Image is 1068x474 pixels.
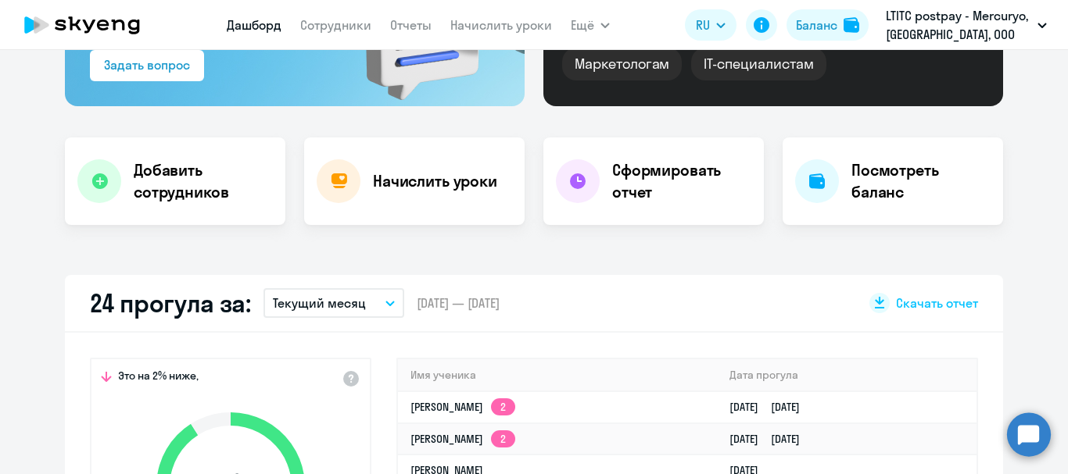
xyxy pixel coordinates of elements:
button: Ещё [571,9,610,41]
a: [PERSON_NAME]2 [410,432,515,446]
p: LTITC postpay - Mercuryo, [GEOGRAPHIC_DATA], ООО [886,6,1031,44]
button: LTITC postpay - Mercuryo, [GEOGRAPHIC_DATA], ООО [878,6,1055,44]
h4: Сформировать отчет [612,159,751,203]
a: Отчеты [390,17,432,33]
button: Текущий месяц [263,288,404,318]
h4: Посмотреть баланс [851,159,991,203]
a: Дашборд [227,17,281,33]
span: Ещё [571,16,594,34]
div: IT-специалистам [691,48,826,80]
span: RU [696,16,710,34]
a: [DATE][DATE] [729,400,812,414]
a: [PERSON_NAME]2 [410,400,515,414]
h2: 24 прогула за: [90,287,251,319]
button: Балансbalance [787,9,869,41]
span: [DATE] — [DATE] [417,294,500,312]
a: Сотрудники [300,17,371,33]
div: Задать вопрос [104,55,190,74]
a: Начислить уроки [450,17,552,33]
img: balance [844,17,859,33]
a: [DATE][DATE] [729,432,812,446]
span: Это на 2% ниже, [118,369,199,387]
app-skyeng-badge: 2 [491,430,515,447]
div: Баланс [796,16,837,34]
span: Скачать отчет [896,294,978,312]
th: Имя ученика [398,359,717,391]
div: Маркетологам [562,48,682,80]
th: Дата прогула [717,359,977,391]
p: Текущий месяц [273,294,366,312]
app-skyeng-badge: 2 [491,398,515,415]
h4: Начислить уроки [373,170,497,192]
button: RU [685,9,736,41]
h4: Добавить сотрудников [134,159,273,203]
button: Задать вопрос [90,50,204,81]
